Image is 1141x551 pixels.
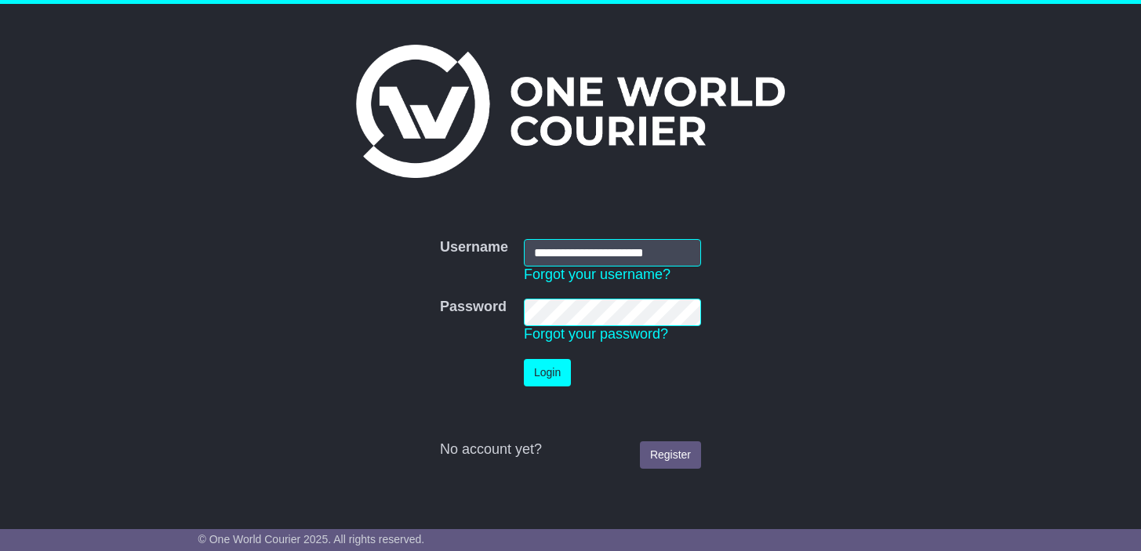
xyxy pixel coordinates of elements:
[524,266,670,282] a: Forgot your username?
[440,441,701,459] div: No account yet?
[198,533,425,546] span: © One World Courier 2025. All rights reserved.
[640,441,701,469] a: Register
[356,45,784,178] img: One World
[440,239,508,256] label: Username
[524,326,668,342] a: Forgot your password?
[524,359,571,386] button: Login
[440,299,507,316] label: Password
